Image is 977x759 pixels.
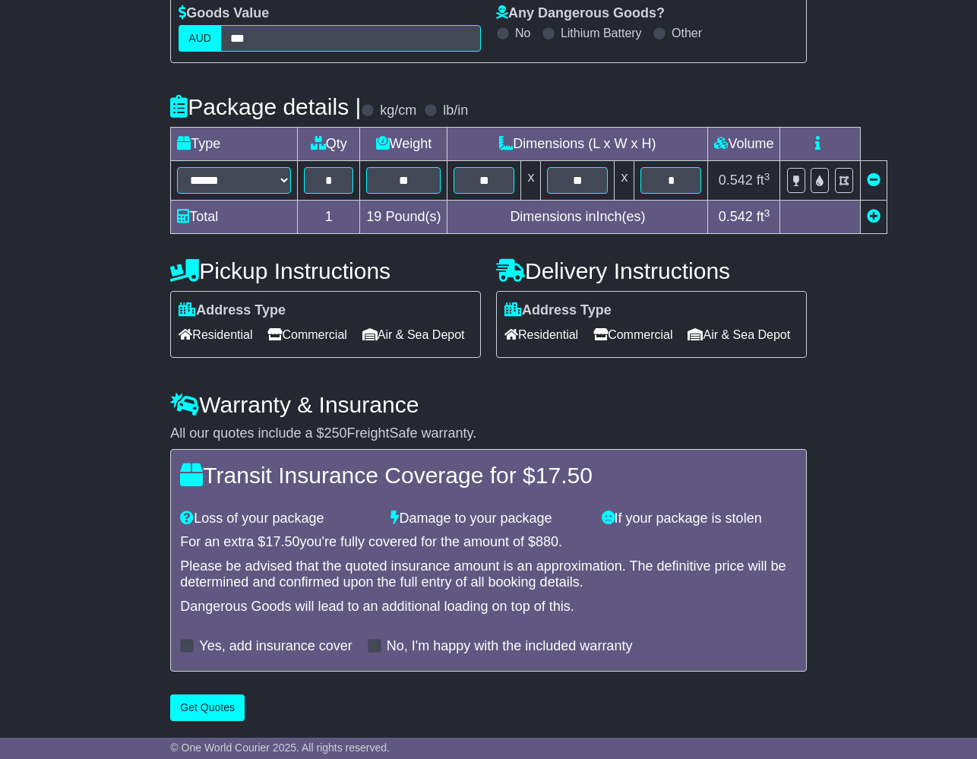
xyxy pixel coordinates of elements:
[383,511,593,527] div: Damage to your package
[593,323,672,346] span: Commercial
[172,511,383,527] div: Loss of your package
[179,5,269,22] label: Goods Value
[387,638,633,655] label: No, I'm happy with the included warranty
[504,323,578,346] span: Residential
[764,171,770,182] sup: 3
[171,201,298,234] td: Total
[179,323,252,346] span: Residential
[265,534,299,549] span: 17.50
[170,742,390,754] span: © One World Courier 2025. All rights reserved.
[515,26,530,40] label: No
[366,209,381,224] span: 19
[764,207,770,219] sup: 3
[496,258,807,283] h4: Delivery Instructions
[298,128,360,161] td: Qty
[719,209,753,224] span: 0.542
[867,209,881,224] a: Add new item
[199,638,352,655] label: Yes, add insurance cover
[447,201,708,234] td: Dimensions in Inch(es)
[443,103,468,119] label: lb/in
[594,511,805,527] div: If your package is stolen
[179,302,286,319] label: Address Type
[180,534,796,551] div: For an extra $ you're fully covered for the amount of $ .
[180,599,796,615] div: Dangerous Goods will lead to an additional loading on top of this.
[447,128,708,161] td: Dimensions (L x W x H)
[757,209,770,224] span: ft
[561,26,642,40] label: Lithium Battery
[867,172,881,188] a: Remove this item
[719,172,753,188] span: 0.542
[504,302,612,319] label: Address Type
[298,201,360,234] td: 1
[179,25,221,52] label: AUD
[708,128,780,161] td: Volume
[536,534,558,549] span: 880
[360,128,447,161] td: Weight
[324,425,346,441] span: 250
[757,172,770,188] span: ft
[380,103,416,119] label: kg/cm
[536,463,593,488] span: 17.50
[267,323,346,346] span: Commercial
[672,26,702,40] label: Other
[170,425,806,442] div: All our quotes include a $ FreightSafe warranty.
[170,94,361,119] h4: Package details |
[171,128,298,161] td: Type
[170,694,245,721] button: Get Quotes
[180,463,796,488] h4: Transit Insurance Coverage for $
[688,323,790,346] span: Air & Sea Depot
[362,323,465,346] span: Air & Sea Depot
[521,161,541,201] td: x
[360,201,447,234] td: Pound(s)
[496,5,665,22] label: Any Dangerous Goods?
[615,161,634,201] td: x
[170,392,806,417] h4: Warranty & Insurance
[170,258,481,283] h4: Pickup Instructions
[180,558,796,591] div: Please be advised that the quoted insurance amount is an approximation. The definitive price will...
